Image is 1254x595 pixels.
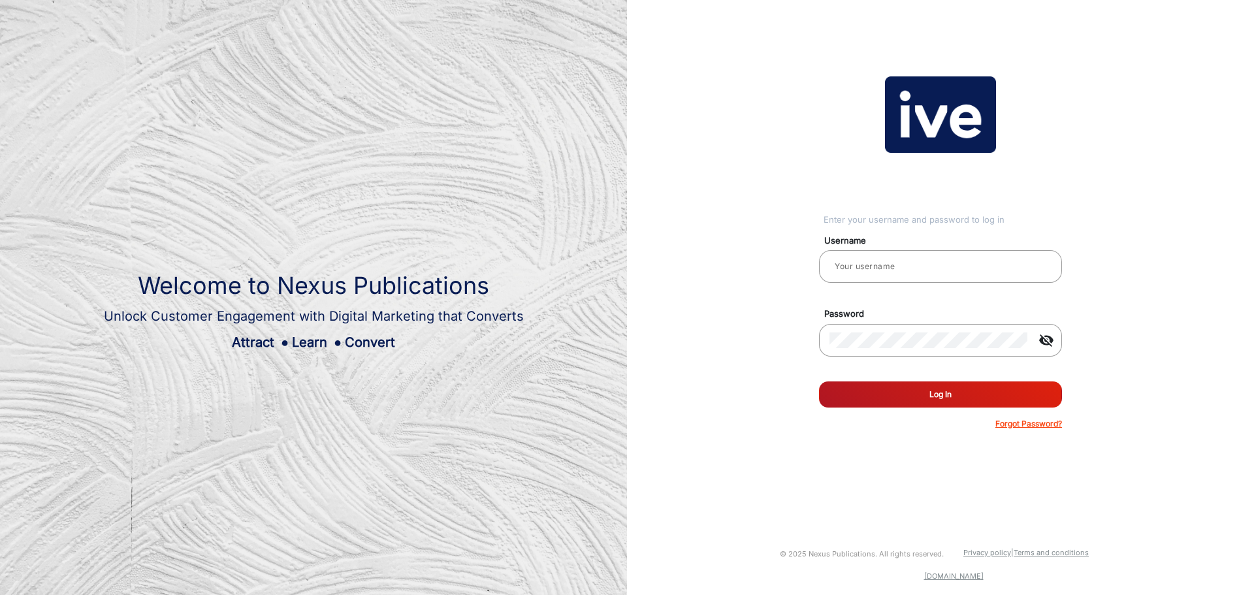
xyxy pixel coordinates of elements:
[1011,548,1014,557] a: |
[995,418,1062,430] p: Forgot Password?
[281,334,289,350] span: ●
[1031,332,1062,348] mat-icon: visibility_off
[814,234,1077,248] mat-label: Username
[104,332,524,352] div: Attract Learn Convert
[104,272,524,300] h1: Welcome to Nexus Publications
[924,571,984,581] a: [DOMAIN_NAME]
[1014,548,1089,557] a: Terms and conditions
[104,306,524,326] div: Unlock Customer Engagement with Digital Marketing that Converts
[814,308,1077,321] mat-label: Password
[885,76,996,153] img: vmg-logo
[963,548,1011,557] a: Privacy policy
[829,259,1052,274] input: Your username
[824,214,1062,227] div: Enter your username and password to log in
[780,549,944,558] small: © 2025 Nexus Publications. All rights reserved.
[819,381,1062,408] button: Log In
[334,334,342,350] span: ●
